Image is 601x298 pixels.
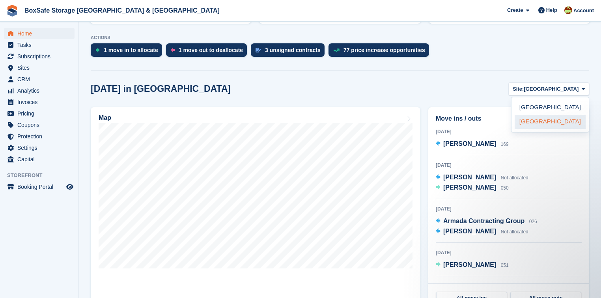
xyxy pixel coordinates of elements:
[501,142,509,147] span: 169
[513,85,524,93] span: Site:
[501,175,528,181] span: Not allocated
[443,184,496,191] span: [PERSON_NAME]
[4,39,75,50] a: menu
[443,218,524,224] span: Armada Contracting Group
[573,7,594,15] span: Account
[17,154,65,165] span: Capital
[515,115,586,129] a: [GEOGRAPHIC_DATA]
[17,181,65,192] span: Booking Portal
[436,205,582,212] div: [DATE]
[436,227,528,237] a: [PERSON_NAME] Not allocated
[17,28,65,39] span: Home
[4,85,75,96] a: menu
[65,182,75,192] a: Preview store
[17,97,65,108] span: Invoices
[251,43,328,61] a: 3 unsigned contracts
[501,263,509,268] span: 051
[179,47,243,53] div: 1 move out to deallocate
[166,43,251,61] a: 1 move out to deallocate
[343,47,425,53] div: 77 price increase opportunities
[508,82,589,95] button: Site: [GEOGRAPHIC_DATA]
[6,5,18,17] img: stora-icon-8386f47178a22dfd0bd8f6a31ec36ba5ce8667c1dd55bd0f319d3a0aa187defe.svg
[436,249,582,256] div: [DATE]
[501,229,528,235] span: Not allocated
[4,108,75,119] a: menu
[21,4,223,17] a: BoxSafe Storage [GEOGRAPHIC_DATA] & [GEOGRAPHIC_DATA]
[436,216,537,227] a: Armada Contracting Group 026
[7,171,78,179] span: Storefront
[443,261,496,268] span: [PERSON_NAME]
[99,114,111,121] h2: Map
[4,131,75,142] a: menu
[333,48,340,52] img: price_increase_opportunities-93ffe204e8149a01c8c9dc8f82e8f89637d9d84a8eef4429ea346261dce0b2c0.svg
[515,101,586,115] a: [GEOGRAPHIC_DATA]
[436,114,582,123] h2: Move ins / outs
[17,108,65,119] span: Pricing
[443,228,496,235] span: [PERSON_NAME]
[17,131,65,142] span: Protection
[443,174,496,181] span: [PERSON_NAME]
[4,154,75,165] a: menu
[95,48,100,52] img: move_ins_to_allocate_icon-fdf77a2bb77ea45bf5b3d319d69a93e2d87916cf1d5bf7949dd705db3b84f3ca.svg
[17,74,65,85] span: CRM
[4,74,75,85] a: menu
[91,84,231,94] h2: [DATE] in [GEOGRAPHIC_DATA]
[564,6,572,14] img: Kim
[171,48,175,52] img: move_outs_to_deallocate_icon-f764333ba52eb49d3ac5e1228854f67142a1ed5810a6f6cc68b1a99e826820c5.svg
[546,6,557,14] span: Help
[4,119,75,130] a: menu
[436,139,509,149] a: [PERSON_NAME] 169
[4,62,75,73] a: menu
[436,283,582,290] div: [DATE]
[17,119,65,130] span: Coupons
[436,260,509,270] a: [PERSON_NAME] 051
[256,48,261,52] img: contract_signature_icon-13c848040528278c33f63329250d36e43548de30e8caae1d1a13099fd9432cc5.svg
[265,47,321,53] div: 3 unsigned contracts
[91,43,166,61] a: 1 move in to allocate
[17,142,65,153] span: Settings
[436,162,582,169] div: [DATE]
[507,6,523,14] span: Create
[529,219,537,224] span: 026
[328,43,433,61] a: 77 price increase opportunities
[4,51,75,62] a: menu
[4,142,75,153] a: menu
[436,173,528,183] a: [PERSON_NAME] Not allocated
[17,85,65,96] span: Analytics
[91,35,589,40] p: ACTIONS
[501,185,509,191] span: 050
[436,128,582,135] div: [DATE]
[4,181,75,192] a: menu
[443,140,496,147] span: [PERSON_NAME]
[524,85,579,93] span: [GEOGRAPHIC_DATA]
[17,62,65,73] span: Sites
[17,39,65,50] span: Tasks
[104,47,158,53] div: 1 move in to allocate
[436,183,509,193] a: [PERSON_NAME] 050
[4,28,75,39] a: menu
[17,51,65,62] span: Subscriptions
[4,97,75,108] a: menu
